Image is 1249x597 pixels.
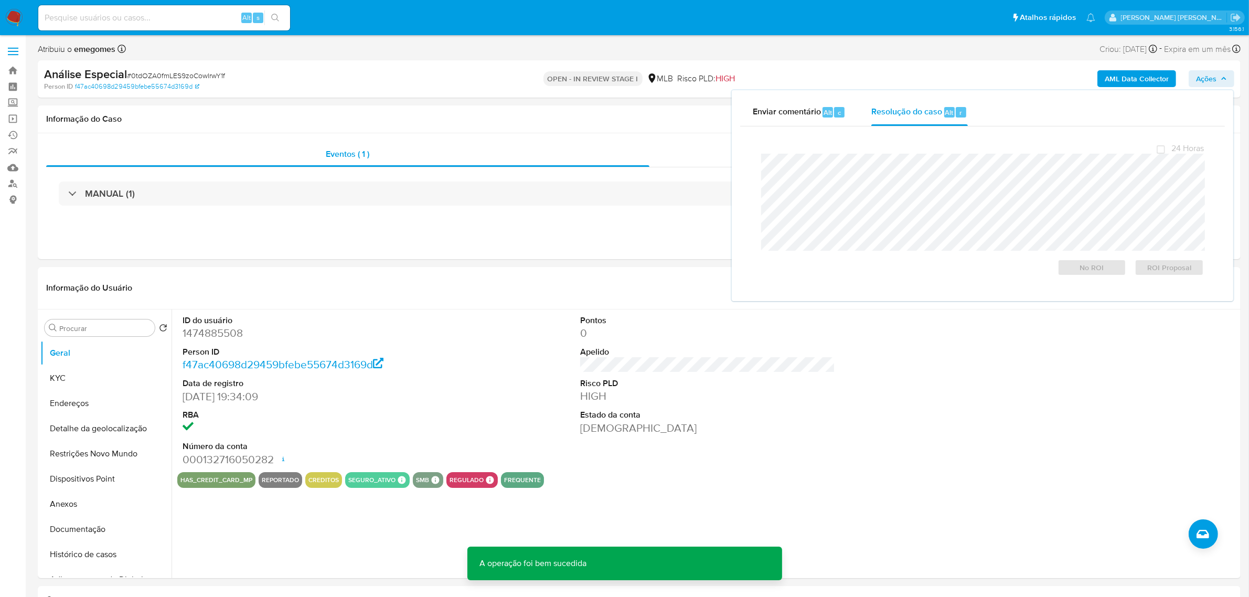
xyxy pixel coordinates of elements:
span: Alt [242,13,251,23]
b: AML Data Collector [1105,70,1169,87]
div: MLB [647,73,674,84]
button: reportado [262,478,299,482]
button: Procurar [49,324,57,332]
span: Alt [945,108,954,118]
button: Documentação [40,517,172,542]
input: 24 Horas [1157,145,1165,154]
input: Pesquise usuários ou casos... [38,11,290,25]
h1: Informação do Caso [46,114,1232,124]
span: # 0tdOZA0fmLES9zoCowIrwY1f [127,70,225,81]
a: Sair [1230,12,1241,23]
span: Resolução do caso [871,106,942,118]
p: OPEN - IN REVIEW STAGE I [543,71,643,86]
b: emegomes [72,43,115,55]
button: Retornar ao pedido padrão [159,324,167,335]
b: Person ID [44,82,73,91]
a: f47ac40698d29459bfebe55674d3169d [75,82,199,91]
span: - [1159,42,1162,56]
a: Notificações [1086,13,1095,22]
input: Procurar [59,324,151,333]
dt: RBA [183,409,437,421]
button: Histórico de casos [40,542,172,567]
dt: ID do usuário [183,315,437,326]
dt: Data de registro [183,378,437,389]
button: smb [416,478,429,482]
a: f47ac40698d29459bfebe55674d3169d [183,357,384,372]
dd: [DEMOGRAPHIC_DATA] [580,421,835,435]
h3: MANUAL (1) [85,188,135,199]
button: Restrições Novo Mundo [40,441,172,466]
button: KYC [40,366,172,391]
p: emerson.gomes@mercadopago.com.br [1121,13,1227,23]
span: r [959,108,962,118]
button: seguro_ativo [348,478,396,482]
span: c [838,108,841,118]
button: Detalhe da geolocalização [40,416,172,441]
span: Alt [824,108,832,118]
span: s [257,13,260,23]
button: Dispositivos Point [40,466,172,492]
dd: 000132716050282 [183,452,437,467]
span: 24 Horas [1171,143,1204,154]
span: Atalhos rápidos [1020,12,1076,23]
span: Eventos ( 1 ) [326,148,369,160]
dt: Estado da conta [580,409,835,421]
button: Endereços [40,391,172,416]
dd: 0 [580,326,835,340]
button: frequente [504,478,541,482]
button: search-icon [264,10,286,25]
span: Enviar comentário [753,106,821,118]
span: HIGH [716,72,735,84]
b: Análise Especial [44,66,127,82]
dt: Risco PLD [580,378,835,389]
div: Criou: [DATE] [1099,42,1157,56]
dd: HIGH [580,389,835,403]
button: has_credit_card_mp [180,478,252,482]
span: Expira em um mês [1164,44,1231,55]
button: Geral [40,340,172,366]
button: creditos [308,478,339,482]
h1: Informação do Usuário [46,283,132,293]
span: Risco PLD: [678,73,735,84]
button: Adiantamentos de Dinheiro [40,567,172,592]
p: A operação foi bem sucedida [467,547,600,580]
dt: Pontos [580,315,835,326]
dt: Apelido [580,346,835,358]
span: Atribuiu o [38,44,115,55]
dd: 1474885508 [183,326,437,340]
dd: [DATE] 19:34:09 [183,389,437,404]
dt: Person ID [183,346,437,358]
div: MANUAL (1) [59,182,1220,206]
button: Ações [1189,70,1234,87]
span: Ações [1196,70,1216,87]
dt: Número da conta [183,441,437,452]
button: Anexos [40,492,172,517]
button: regulado [450,478,484,482]
button: AML Data Collector [1097,70,1176,87]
